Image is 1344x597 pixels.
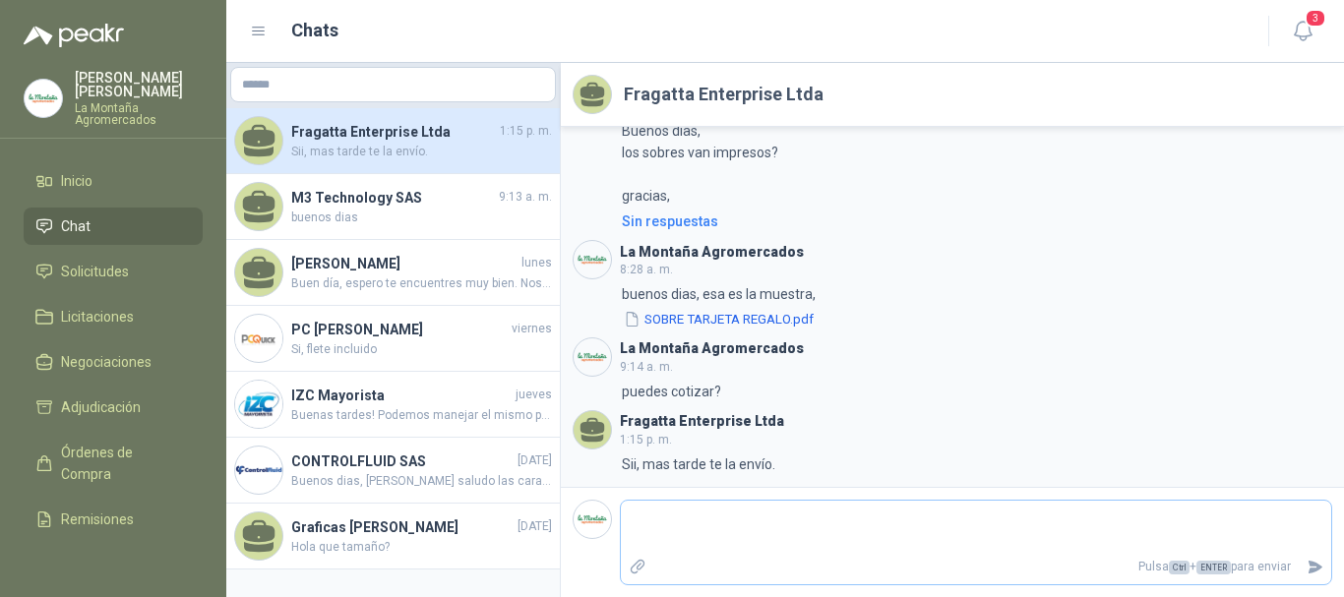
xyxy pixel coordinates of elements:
a: M3 Technology SAS9:13 a. m.buenos dias [226,174,560,240]
span: Chat [61,215,91,237]
span: Órdenes de Compra [61,442,184,485]
span: Si, flete incluido [291,340,552,359]
a: Graficas [PERSON_NAME][DATE]Hola que tamaño? [226,504,560,569]
span: buenos dias [291,209,552,227]
a: [PERSON_NAME]lunesBuen día, espero te encuentres muy bien. Nos llegó un producto que no vendemos ... [226,240,560,306]
span: jueves [516,386,552,404]
span: Buenas tardes! Podemos manejar el mismo precio. Sin embargo, habría un costo de envío de aproxima... [291,406,552,425]
a: Licitaciones [24,298,203,335]
span: 1:15 p. m. [620,433,672,447]
span: [DATE] [518,451,552,470]
a: Remisiones [24,501,203,538]
span: Licitaciones [61,306,134,328]
span: Remisiones [61,508,134,530]
img: Company Logo [574,338,611,376]
span: 1:15 p. m. [500,122,552,141]
span: lunes [521,254,552,272]
h3: La Montaña Agromercados [620,343,804,354]
h4: [PERSON_NAME] [291,253,518,274]
button: Enviar [1299,550,1331,584]
p: Sii, mas tarde te la envío. [622,453,775,475]
button: 3 [1285,14,1320,49]
p: buenos dias, esa es la muestra, [622,283,816,305]
span: 8:28 a. m. [620,263,673,276]
label: Adjuntar archivos [621,550,654,584]
a: Company LogoIZC MayoristajuevesBuenas tardes! Podemos manejar el mismo precio. Sin embargo, habrí... [226,372,560,438]
img: Company Logo [574,241,611,278]
span: ENTER [1196,561,1231,574]
a: Solicitudes [24,253,203,290]
span: Buenos dias, [PERSON_NAME] saludo las caracteristicas son: Termómetro de [GEOGRAPHIC_DATA] - [GEO... [291,472,552,491]
a: Adjudicación [24,388,203,426]
h4: PC [PERSON_NAME] [291,319,508,340]
span: Ctrl [1169,561,1190,574]
img: Logo peakr [24,24,124,47]
span: viernes [512,320,552,338]
span: [DATE] [518,517,552,536]
h2: Fragatta Enterprise Ltda [624,81,824,108]
p: [PERSON_NAME] [PERSON_NAME] [75,71,203,98]
a: Company LogoPC [PERSON_NAME]viernesSi, flete incluido [226,306,560,372]
span: 3 [1305,9,1326,28]
p: Pulsa + para enviar [654,550,1300,584]
span: 9:13 a. m. [499,188,552,207]
a: Sin respuestas [618,210,1332,232]
a: Órdenes de Compra [24,434,203,493]
span: 9:14 a. m. [620,360,673,374]
p: Buenos días, los sobres van impresos? gracias, [622,120,778,207]
a: Company LogoCONTROLFLUID SAS[DATE]Buenos dias, [PERSON_NAME] saludo las caracteristicas son: Term... [226,438,560,504]
img: Company Logo [574,501,611,538]
div: Sin respuestas [622,210,718,232]
h4: Fragatta Enterprise Ltda [291,121,496,143]
a: Negociaciones [24,343,203,381]
a: Fragatta Enterprise Ltda1:15 p. m.Sii, mas tarde te la envío. [226,108,560,174]
a: Chat [24,208,203,245]
h1: Chats [291,17,338,44]
span: Buen día, espero te encuentres muy bien. Nos llegó un producto que no vendemos para cotizar, para... [291,274,552,293]
h4: Graficas [PERSON_NAME] [291,516,514,538]
p: La Montaña Agromercados [75,102,203,126]
h3: La Montaña Agromercados [620,247,804,258]
h4: CONTROLFLUID SAS [291,450,514,472]
h4: M3 Technology SAS [291,187,495,209]
span: Hola que tamaño? [291,538,552,557]
span: Inicio [61,170,92,192]
span: Solicitudes [61,261,129,282]
h3: Fragatta Enterprise Ltda [620,416,784,427]
img: Company Logo [235,447,282,494]
span: Adjudicación [61,396,141,418]
button: SOBRE TARJETA REGALO.pdf [622,309,816,329]
img: Company Logo [25,80,62,117]
span: Negociaciones [61,351,152,373]
h4: IZC Mayorista [291,385,512,406]
span: Sii, mas tarde te la envío. [291,143,552,161]
p: puedes cotizar? [622,381,721,402]
img: Company Logo [235,315,282,362]
a: Configuración [24,546,203,583]
a: Inicio [24,162,203,200]
img: Company Logo [235,381,282,428]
